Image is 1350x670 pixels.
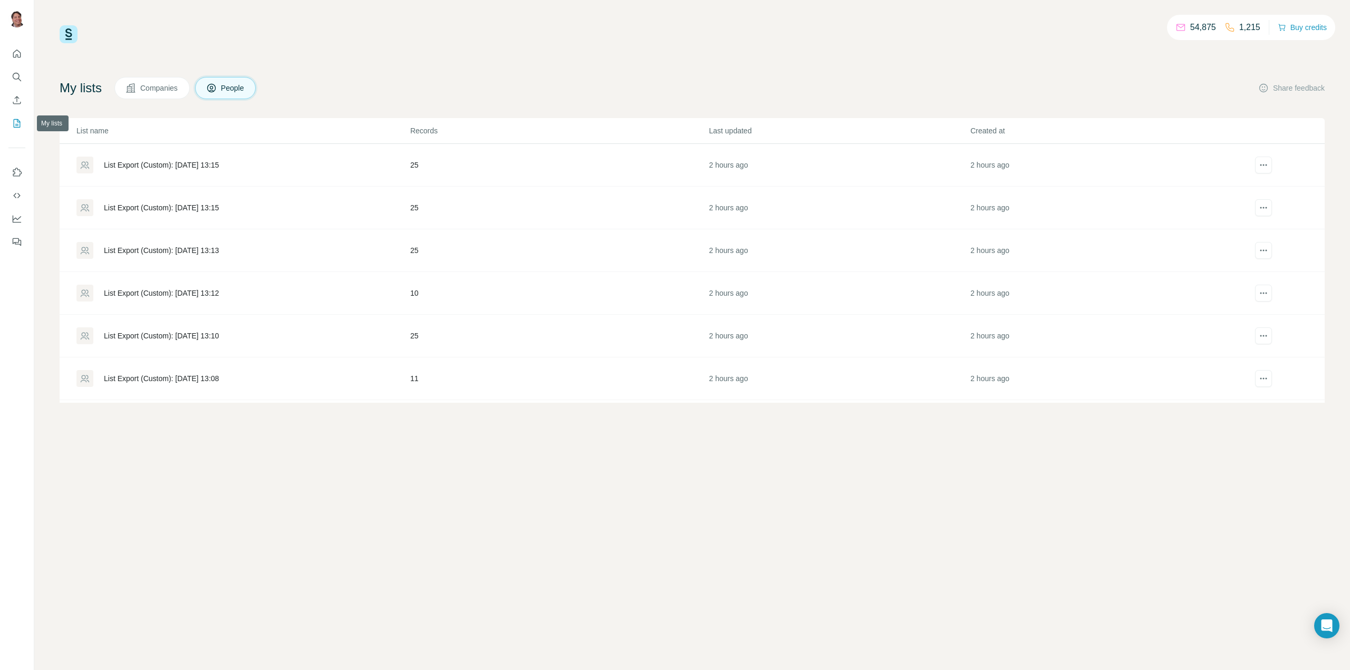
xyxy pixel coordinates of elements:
[970,229,1231,272] td: 2 hours ago
[8,67,25,86] button: Search
[8,163,25,182] button: Use Surfe on LinkedIn
[104,331,219,341] div: List Export (Custom): [DATE] 13:10
[104,160,219,170] div: List Export (Custom): [DATE] 13:15
[1255,199,1272,216] button: actions
[410,187,709,229] td: 25
[410,400,709,443] td: 7
[970,187,1231,229] td: 2 hours ago
[970,125,1231,136] p: Created at
[8,11,25,27] img: Avatar
[1255,370,1272,387] button: actions
[708,315,970,357] td: 2 hours ago
[1239,21,1260,34] p: 1,215
[8,186,25,205] button: Use Surfe API
[709,125,969,136] p: Last updated
[708,229,970,272] td: 2 hours ago
[1255,327,1272,344] button: actions
[410,229,709,272] td: 25
[104,373,219,384] div: List Export (Custom): [DATE] 13:08
[970,400,1231,443] td: 2 hours ago
[8,209,25,228] button: Dashboard
[708,400,970,443] td: 2 hours ago
[970,315,1231,357] td: 2 hours ago
[8,114,25,133] button: My lists
[1255,285,1272,302] button: actions
[221,83,245,93] span: People
[8,91,25,110] button: Enrich CSV
[970,272,1231,315] td: 2 hours ago
[140,83,179,93] span: Companies
[1258,83,1325,93] button: Share feedback
[1314,613,1339,638] div: Open Intercom Messenger
[1255,242,1272,259] button: actions
[8,232,25,251] button: Feedback
[410,272,709,315] td: 10
[1190,21,1216,34] p: 54,875
[970,144,1231,187] td: 2 hours ago
[104,245,219,256] div: List Export (Custom): [DATE] 13:13
[1278,20,1327,35] button: Buy credits
[60,80,102,96] h4: My lists
[410,144,709,187] td: 25
[970,357,1231,400] td: 2 hours ago
[104,202,219,213] div: List Export (Custom): [DATE] 13:15
[104,288,219,298] div: List Export (Custom): [DATE] 13:12
[708,144,970,187] td: 2 hours ago
[708,357,970,400] td: 2 hours ago
[708,187,970,229] td: 2 hours ago
[1255,157,1272,173] button: actions
[410,357,709,400] td: 11
[410,315,709,357] td: 25
[8,44,25,63] button: Quick start
[708,272,970,315] td: 2 hours ago
[60,25,78,43] img: Surfe Logo
[410,125,708,136] p: Records
[76,125,409,136] p: List name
